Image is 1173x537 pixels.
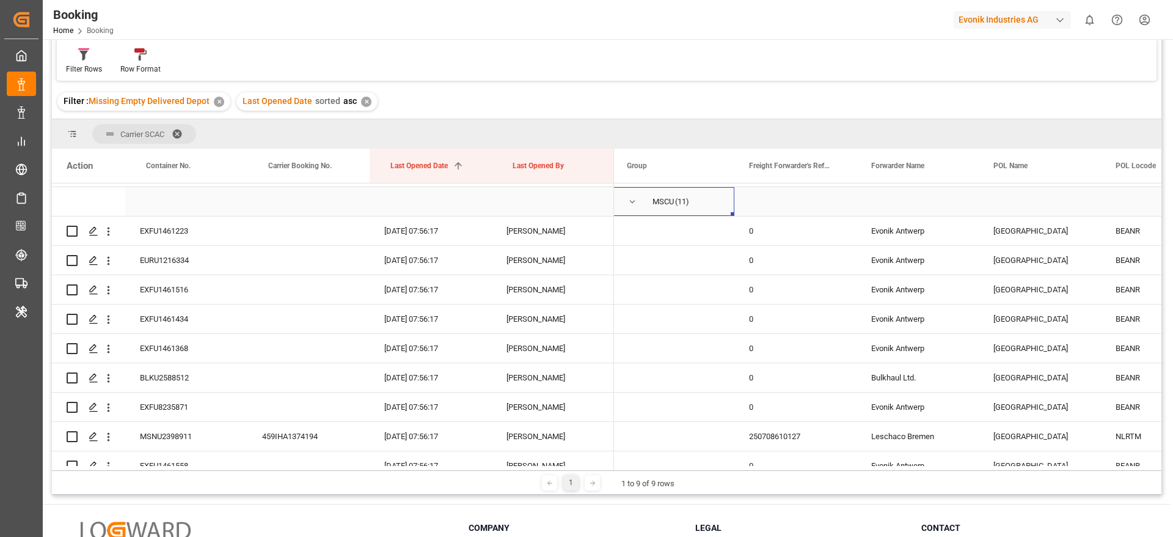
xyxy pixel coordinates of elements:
[52,422,614,451] div: Press SPACE to select this row.
[125,246,247,275] div: EURU1216334
[734,217,857,245] div: 0
[52,334,614,363] div: Press SPACE to select this row.
[66,64,102,75] div: Filter Rows
[492,217,614,245] div: [PERSON_NAME]
[492,422,614,451] div: [PERSON_NAME]
[89,96,210,106] span: Missing Empty Delivered Depot
[734,246,857,275] div: 0
[857,393,979,421] div: Evonik Antwerp
[214,97,224,107] div: ✕
[315,96,340,106] span: sorted
[627,161,647,170] span: Group
[370,334,492,363] div: [DATE] 07:56:17
[370,217,492,245] div: [DATE] 07:56:17
[563,475,579,491] div: 1
[979,217,1101,245] div: [GEOGRAPHIC_DATA]
[370,305,492,333] div: [DATE] 07:56:17
[857,275,979,304] div: Evonik Antwerp
[1103,6,1131,34] button: Help Center
[871,161,924,170] span: Forwarder Name
[52,275,614,305] div: Press SPACE to select this row.
[734,275,857,304] div: 0
[734,422,857,451] div: 250708610127
[492,451,614,480] div: [PERSON_NAME]
[469,522,680,535] h3: Company
[734,451,857,480] div: 0
[857,422,979,451] div: Leschaco Bremen
[53,26,73,35] a: Home
[857,451,979,480] div: Evonik Antwerp
[492,334,614,363] div: [PERSON_NAME]
[734,393,857,421] div: 0
[979,422,1101,451] div: [GEOGRAPHIC_DATA]
[675,188,689,216] span: (11)
[125,217,247,245] div: EXFU1461223
[343,96,357,106] span: asc
[857,217,979,245] div: Evonik Antwerp
[734,334,857,363] div: 0
[146,161,191,170] span: Container No.
[125,334,247,363] div: EXFU1461368
[52,451,614,481] div: Press SPACE to select this row.
[734,305,857,333] div: 0
[979,246,1101,275] div: [GEOGRAPHIC_DATA]
[857,334,979,363] div: Evonik Antwerp
[492,275,614,304] div: [PERSON_NAME]
[954,11,1071,29] div: Evonik Industries AG
[125,393,247,421] div: EXFU8235871
[734,363,857,392] div: 0
[1116,161,1156,170] span: POL Locode
[64,96,89,106] span: Filter :
[243,96,312,106] span: Last Opened Date
[52,393,614,422] div: Press SPACE to select this row.
[370,275,492,304] div: [DATE] 07:56:17
[979,275,1101,304] div: [GEOGRAPHIC_DATA]
[268,161,332,170] span: Carrier Booking No.
[492,305,614,333] div: [PERSON_NAME]
[993,161,1028,170] span: POL Name
[979,305,1101,333] div: [GEOGRAPHIC_DATA]
[695,522,907,535] h3: Legal
[621,478,674,490] div: 1 to 9 of 9 rows
[125,451,247,480] div: EXFU1461558
[125,305,247,333] div: EXFU1461434
[361,97,371,107] div: ✕
[1076,6,1103,34] button: show 0 new notifications
[52,246,614,275] div: Press SPACE to select this row.
[370,422,492,451] div: [DATE] 07:56:17
[52,363,614,393] div: Press SPACE to select this row.
[857,305,979,333] div: Evonik Antwerp
[53,6,114,24] div: Booking
[125,363,247,392] div: BLKU2588512
[857,246,979,275] div: Evonik Antwerp
[979,334,1101,363] div: [GEOGRAPHIC_DATA]
[749,161,831,170] span: Freight Forwarder's Reference No.
[492,246,614,275] div: [PERSON_NAME]
[120,130,164,139] span: Carrier SCAC
[52,217,614,246] div: Press SPACE to select this row.
[120,64,161,75] div: Row Format
[492,393,614,421] div: [PERSON_NAME]
[979,393,1101,421] div: [GEOGRAPHIC_DATA]
[370,393,492,421] div: [DATE] 07:56:17
[247,422,370,451] div: 459IHA1374194
[979,363,1101,392] div: [GEOGRAPHIC_DATA]
[52,305,614,334] div: Press SPACE to select this row.
[492,363,614,392] div: [PERSON_NAME]
[370,246,492,275] div: [DATE] 07:56:17
[979,451,1101,480] div: [GEOGRAPHIC_DATA]
[125,275,247,304] div: EXFU1461516
[125,422,247,451] div: MSNU2398911
[921,522,1133,535] h3: Contact
[52,187,614,217] div: Press SPACE to select this row.
[370,451,492,480] div: [DATE] 07:56:17
[67,160,93,171] div: Action
[390,161,448,170] span: Last Opened Date
[652,188,674,216] div: MSCU
[954,8,1076,31] button: Evonik Industries AG
[513,161,564,170] span: Last Opened By
[857,363,979,392] div: Bulkhaul Ltd.
[370,363,492,392] div: [DATE] 07:56:17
